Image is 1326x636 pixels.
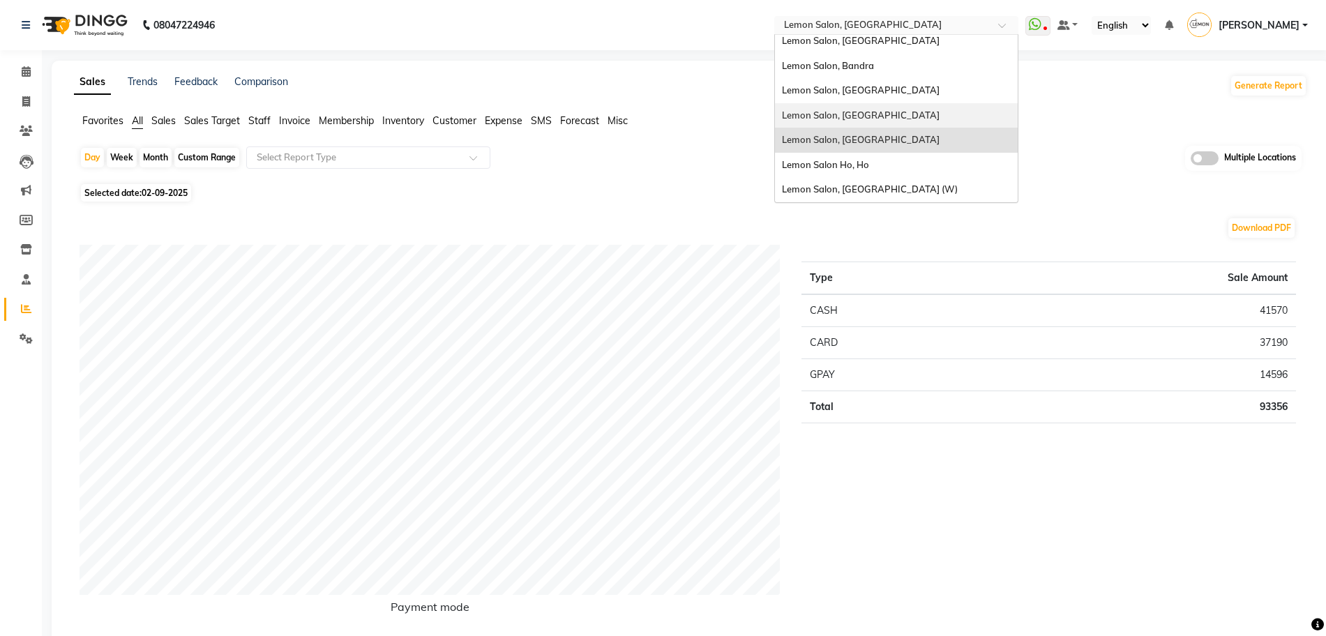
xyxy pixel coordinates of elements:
[782,134,940,145] span: Lemon Salon, [GEOGRAPHIC_DATA]
[248,114,271,127] span: Staff
[153,6,215,45] b: 08047224946
[382,114,424,127] span: Inventory
[1228,218,1295,238] button: Download PDF
[140,148,172,167] div: Month
[174,75,218,88] a: Feedback
[801,391,984,423] td: Total
[74,70,111,95] a: Sales
[984,358,1296,391] td: 14596
[36,6,131,45] img: logo
[782,35,940,46] span: Lemon Salon, [GEOGRAPHIC_DATA]
[1219,18,1299,33] span: [PERSON_NAME]
[82,114,123,127] span: Favorites
[234,75,288,88] a: Comparison
[801,326,984,358] td: CARD
[984,326,1296,358] td: 37190
[279,114,310,127] span: Invoice
[782,183,958,195] span: Lemon Salon, [GEOGRAPHIC_DATA] (W)
[782,159,869,170] span: Lemon Salon Ho, Ho
[132,114,143,127] span: All
[432,114,476,127] span: Customer
[1187,13,1212,37] img: Shadab
[984,294,1296,327] td: 41570
[801,358,984,391] td: GPAY
[531,114,552,127] span: SMS
[80,600,781,619] h6: Payment mode
[184,114,240,127] span: Sales Target
[782,109,940,121] span: Lemon Salon, [GEOGRAPHIC_DATA]
[801,262,984,294] th: Type
[1231,76,1306,96] button: Generate Report
[485,114,522,127] span: Expense
[174,148,239,167] div: Custom Range
[984,262,1296,294] th: Sale Amount
[984,391,1296,423] td: 93356
[128,75,158,88] a: Trends
[608,114,628,127] span: Misc
[319,114,374,127] span: Membership
[801,294,984,327] td: CASH
[81,148,104,167] div: Day
[81,184,191,202] span: Selected date:
[1224,151,1296,165] span: Multiple Locations
[560,114,599,127] span: Forecast
[782,60,874,71] span: Lemon Salon, Bandra
[107,148,137,167] div: Week
[151,114,176,127] span: Sales
[142,188,188,198] span: 02-09-2025
[782,84,940,96] span: Lemon Salon, [GEOGRAPHIC_DATA]
[774,34,1018,203] ng-dropdown-panel: Options list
